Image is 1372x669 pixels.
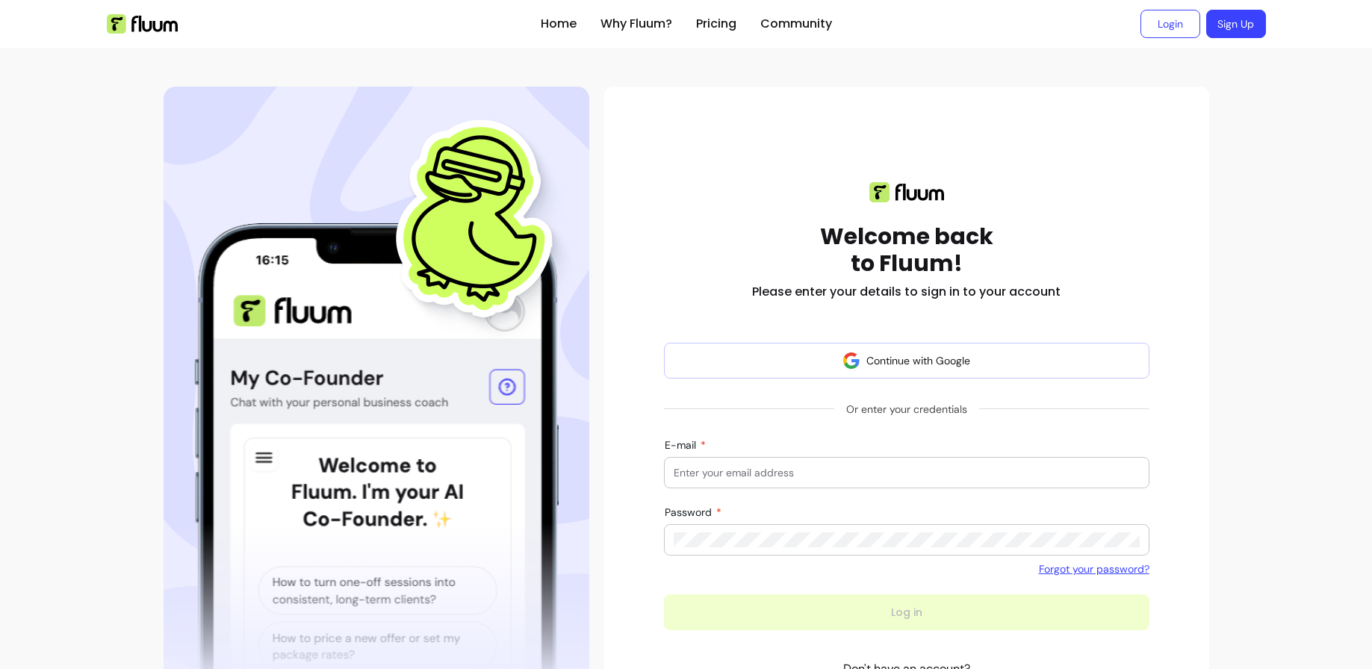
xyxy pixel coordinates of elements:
[834,396,979,423] span: Or enter your credentials
[760,15,832,33] a: Community
[541,15,577,33] a: Home
[820,223,993,277] h1: Welcome back to Fluum!
[674,532,1140,547] input: Password
[842,352,860,370] img: avatar
[600,15,672,33] a: Why Fluum?
[664,343,1149,379] button: Continue with Google
[752,283,1061,301] h2: Please enter your details to sign in to your account
[1039,561,1149,576] a: Forgot your password?
[1206,10,1266,38] a: Sign Up
[1140,10,1200,38] a: Login
[674,465,1140,480] input: E-mail
[696,15,736,33] a: Pricing
[665,505,715,519] span: Password
[869,182,944,202] img: Fluum logo
[107,14,178,34] img: Fluum Logo
[665,438,699,452] span: E-mail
